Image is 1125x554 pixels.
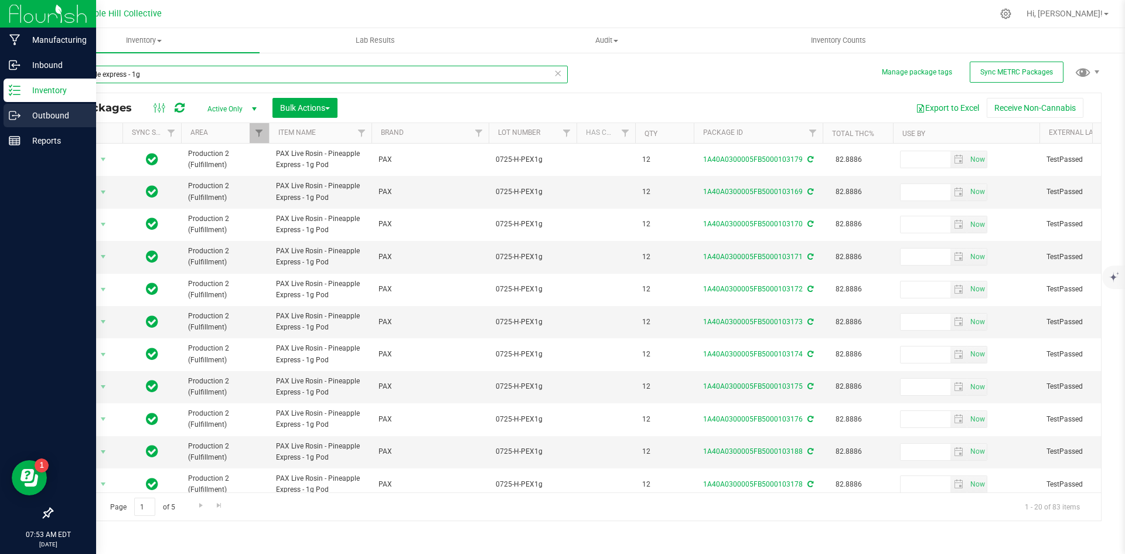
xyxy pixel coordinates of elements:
span: select [950,184,967,200]
span: Set Current date [967,151,987,168]
button: Sync METRC Packages [970,62,1063,83]
span: 12 [642,446,687,457]
span: select [950,151,967,168]
span: Production 2 (Fulfillment) [188,213,262,236]
a: 1A40A0300005FB5000103171 [703,253,803,261]
span: PAX Live Rosin - Pineapple Express - 1g Pod [276,408,364,430]
span: In Sync [146,314,158,330]
span: select [950,249,967,265]
span: select [950,281,967,298]
a: 1A40A0300005FB5000103179 [703,155,803,164]
span: select [96,314,111,330]
input: Search Package ID, Item Name, SKU, Lot or Part Number... [52,66,568,83]
inline-svg: Outbound [9,110,21,121]
iframe: Resource center [12,460,47,495]
span: Production 2 (Fulfillment) [188,408,262,430]
a: Item Name [278,128,316,137]
span: In Sync [146,411,158,427]
span: PAX [379,479,482,490]
span: 0725-H-PEX1g [496,349,570,360]
span: PAX Live Rosin - Pineapple Express - 1g Pod [276,278,364,301]
span: In Sync [146,281,158,297]
a: Qty [645,130,657,138]
span: 0725-H-PEX1g [496,154,570,165]
a: 1A40A0300005FB5000103174 [703,350,803,358]
span: 82.8886 [830,216,868,233]
span: 82.8886 [830,281,868,298]
a: Package ID [703,128,743,137]
inline-svg: Manufacturing [9,34,21,46]
span: select [967,444,987,460]
span: Sync from Compliance System [806,155,813,164]
a: Brand [381,128,404,137]
span: select [96,184,111,200]
span: 12 [642,284,687,295]
span: Set Current date [967,183,987,200]
span: 12 [642,186,687,198]
span: Sync from Compliance System [806,318,813,326]
span: select [96,411,111,427]
span: Sync from Compliance System [806,350,813,358]
span: select [967,249,987,265]
span: select [96,281,111,298]
span: select [950,379,967,395]
span: Production 2 (Fulfillment) [188,473,262,495]
span: 0725-H-PEX1g [496,446,570,457]
a: Lot Number [498,128,540,137]
span: Set Current date [967,346,987,363]
a: Go to the last page [211,498,228,514]
span: select [96,249,111,265]
span: Sync METRC Packages [980,68,1053,76]
span: Sync from Compliance System [806,447,813,456]
a: 1A40A0300005FB5000103178 [703,480,803,488]
span: 0725-H-PEX1g [496,479,570,490]
a: Filter [616,123,635,143]
span: 12 [642,251,687,263]
a: Filter [250,123,269,143]
span: Inventory [28,35,260,46]
span: 0725-H-PEX1g [496,219,570,230]
span: select [950,411,967,427]
iframe: Resource center unread badge [35,458,49,473]
span: select [96,346,111,363]
a: Filter [352,123,371,143]
span: Inventory Counts [795,35,882,46]
span: Set Current date [967,249,987,266]
span: PAX Live Rosin - Pineapple Express - 1g Pod [276,473,364,495]
span: select [950,476,967,492]
inline-svg: Reports [9,135,21,147]
a: 1A40A0300005FB5000103175 [703,382,803,390]
span: select [96,476,111,492]
a: Area [190,128,208,137]
span: Set Current date [967,411,987,428]
a: Filter [803,123,823,143]
span: 12 [642,479,687,490]
span: Production 2 (Fulfillment) [188,376,262,398]
button: Export to Excel [908,98,987,118]
span: select [967,346,987,363]
span: select [950,216,967,233]
span: Set Current date [967,314,987,331]
span: PAX Live Rosin - Pineapple Express - 1g Pod [276,376,364,398]
span: select [967,184,987,200]
a: Go to the next page [192,498,209,514]
span: PAX Live Rosin - Pineapple Express - 1g Pod [276,181,364,203]
span: 82.8886 [830,443,868,460]
span: 1 - 20 of 83 items [1015,498,1089,515]
span: select [950,314,967,330]
button: Bulk Actions [272,98,337,118]
span: PAX Live Rosin - Pineapple Express - 1g Pod [276,311,364,333]
span: 0725-H-PEX1g [496,186,570,198]
span: Sync from Compliance System [806,415,813,423]
span: Sync from Compliance System [806,382,813,390]
span: PAX Live Rosin - Pineapple Express - 1g Pod [276,213,364,236]
span: select [967,476,987,492]
span: In Sync [146,476,158,492]
span: Set Current date [967,216,987,233]
p: 07:53 AM EDT [5,529,91,540]
span: 82.8886 [830,378,868,395]
span: select [967,411,987,427]
button: Receive Non-Cannabis [987,98,1083,118]
inline-svg: Inventory [9,84,21,96]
